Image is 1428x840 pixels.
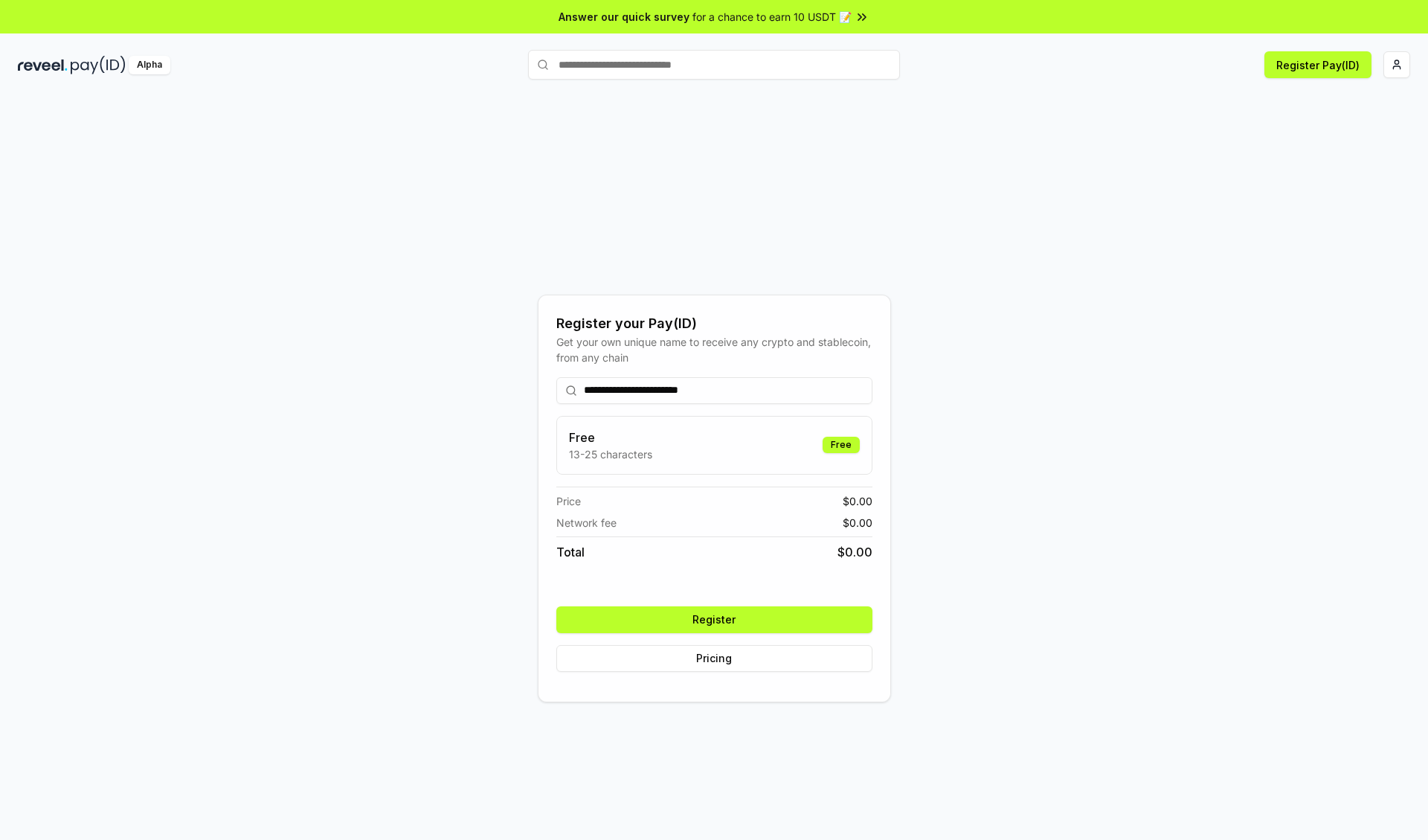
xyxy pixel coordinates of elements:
[823,437,860,453] div: Free
[556,606,872,633] button: Register
[556,543,585,561] span: Total
[692,9,852,25] span: for a chance to earn 10 USDT 📝
[556,313,872,334] div: Register your Pay(ID)
[18,56,68,74] img: reveel_dark
[556,645,872,672] button: Pricing
[843,493,872,509] span: $ 0.00
[129,56,170,74] div: Alpha
[556,493,581,509] span: Price
[569,429,652,446] h3: Free
[837,543,872,561] span: $ 0.00
[71,56,126,74] img: pay_id
[843,515,872,530] span: $ 0.00
[556,334,872,365] div: Get your own unique name to receive any crypto and stablecoin, from any chain
[559,9,689,25] span: Answer our quick survey
[556,515,617,530] span: Network fee
[569,446,652,462] p: 13-25 characters
[1264,51,1371,78] button: Register Pay(ID)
